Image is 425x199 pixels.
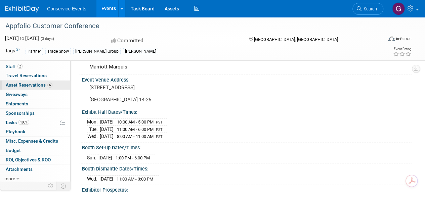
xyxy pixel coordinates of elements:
[5,120,29,125] span: Tasks
[0,99,70,108] a: Shipments
[0,62,70,71] a: Staff2
[123,48,158,55] div: [PERSON_NAME]
[6,148,21,153] span: Budget
[100,133,114,140] td: [DATE]
[388,36,395,41] img: Format-Inperson.png
[87,118,100,126] td: Mon.
[82,143,412,151] div: Booth Set-up Dates/Times:
[5,36,39,41] span: [DATE] [DATE]
[82,185,412,193] div: Exhibitor Prospectus:
[87,154,98,161] td: Sun.
[6,138,58,144] span: Misc. Expenses & Credits
[6,92,28,97] span: Giveaways
[117,127,154,132] span: 11:00 AM - 6:00 PM
[352,3,383,15] a: Search
[87,175,99,182] td: Wed.
[0,118,70,127] a: Tasks100%
[156,135,163,139] span: PST
[156,120,163,125] span: PST
[109,35,238,47] div: Committed
[100,126,114,133] td: [DATE]
[99,175,113,182] td: [DATE]
[82,164,412,172] div: Booth Dismantle Dates/Times:
[6,64,23,69] span: Staff
[26,48,43,55] div: Partner
[393,47,411,51] div: Event Rating
[6,110,35,116] span: Sponsorships
[392,2,405,15] img: Gayle Reese
[19,36,25,41] span: to
[87,133,100,140] td: Wed.
[5,47,19,55] td: Tags
[98,154,112,161] td: [DATE]
[0,165,70,174] a: Attachments
[0,174,70,183] a: more
[45,48,71,55] div: Trade Show
[18,120,29,125] span: 100%
[82,75,412,83] div: Event Venue Address:
[116,155,150,160] span: 1:00 PM - 6:00 PM
[396,36,412,41] div: In-Person
[6,101,28,106] span: Shipments
[6,166,33,172] span: Attachments
[73,48,121,55] div: [PERSON_NAME] Group
[3,20,377,32] div: Appfolio Customer Conference
[0,127,70,136] a: Playbook
[45,182,57,190] td: Personalize Event Tab Strip
[0,71,70,80] a: Travel Reservations
[6,157,51,162] span: ROI, Objectives & ROO
[89,85,212,103] pre: [STREET_ADDRESS] [GEOGRAPHIC_DATA] 14-26
[6,82,52,88] span: Asset Reservations
[47,83,52,88] span: 6
[87,126,100,133] td: Tue.
[6,73,47,78] span: Travel Reservations
[6,129,25,134] span: Playbook
[5,6,39,12] img: ExhibitDay
[362,6,377,11] span: Search
[117,134,154,139] span: 8:00 AM - 11:00 AM
[117,119,154,125] span: 10:00 AM - 5:00 PM
[0,155,70,164] a: ROI, Objectives & ROO
[47,6,86,11] span: Conservice Events
[100,118,114,126] td: [DATE]
[17,64,23,69] span: 2
[0,90,70,99] a: Giveaways
[352,35,412,45] div: Event Format
[254,37,338,42] span: [GEOGRAPHIC_DATA], [GEOGRAPHIC_DATA]
[82,107,412,115] div: Exhibit Hall Dates/Times:
[0,137,70,146] a: Misc. Expenses & Credits
[117,177,153,182] span: 11:00 AM - 3:00 PM
[4,176,15,181] span: more
[87,62,407,72] div: Marriott Marquis
[0,146,70,155] a: Budget
[40,37,54,41] span: (3 days)
[156,128,163,132] span: PST
[0,81,70,90] a: Asset Reservations6
[57,182,71,190] td: Toggle Event Tabs
[0,109,70,118] a: Sponsorships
